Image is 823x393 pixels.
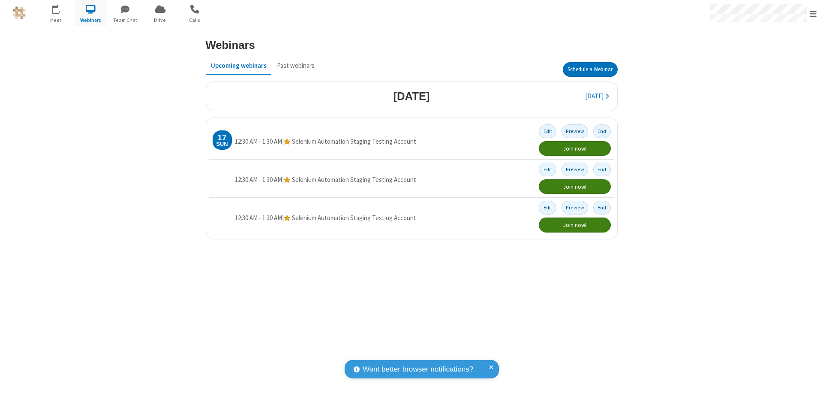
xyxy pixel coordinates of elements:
[58,5,63,11] div: 4
[562,124,589,138] button: Preview
[539,163,556,176] button: Edit
[562,163,589,176] button: Preview
[235,214,282,222] span: 12:30 AM - 1:30 AM
[539,218,610,232] button: Join now!
[213,130,232,150] div: Sunday, August 17, 2025 12:30 AM
[235,137,282,145] span: 12:30 AM - 1:30 AM
[292,214,416,222] span: Selenium Automation Staging Testing Account
[40,16,72,24] span: Meet
[562,201,589,214] button: Preview
[206,57,272,74] button: Upcoming webinars
[235,137,416,147] div: |
[179,16,211,24] span: Calls
[217,133,226,142] div: 17
[235,175,416,185] div: |
[109,16,141,24] span: Team Chat
[563,62,618,77] button: Schedule a Webinar
[272,57,320,74] button: Past webinars
[292,137,416,145] span: Selenium Automation Staging Testing Account
[593,124,611,138] button: End
[13,6,26,19] img: QA Selenium DO NOT DELETE OR CHANGE
[363,364,473,375] span: Want better browser notifications?
[580,88,614,105] button: [DATE]
[206,39,255,51] h3: Webinars
[539,141,610,156] button: Join now!
[393,90,430,102] h3: [DATE]
[539,179,610,194] button: Join now!
[539,124,556,138] button: Edit
[593,163,611,176] button: End
[216,142,228,147] div: Sun
[235,175,282,184] span: 12:30 AM - 1:30 AM
[292,175,416,184] span: Selenium Automation Staging Testing Account
[235,213,416,223] div: |
[539,201,556,214] button: Edit
[593,201,611,214] button: End
[585,92,604,100] span: [DATE]
[75,16,107,24] span: Webinars
[144,16,176,24] span: Drive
